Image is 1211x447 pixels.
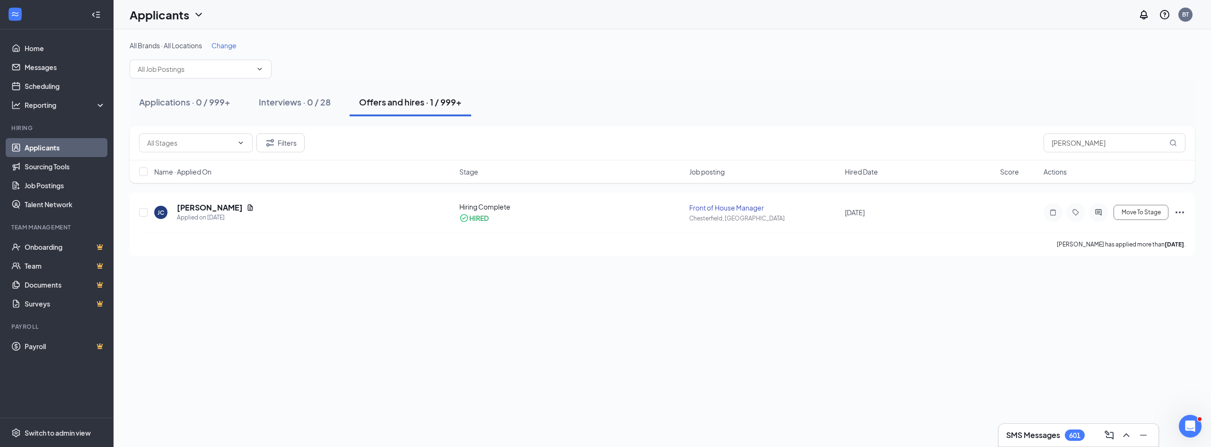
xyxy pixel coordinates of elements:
button: ChevronUp [1119,428,1134,443]
div: Switch to admin view [25,428,91,438]
span: Score [1000,167,1019,176]
svg: Document [246,204,254,211]
div: Interviews · 0 / 28 [259,96,331,108]
svg: ComposeMessage [1104,429,1115,441]
a: Messages [25,58,105,77]
svg: Tag [1070,209,1081,216]
iframe: Intercom live chat [1179,415,1202,438]
svg: QuestionInfo [1159,9,1170,20]
svg: Filter [264,137,276,149]
div: Applied on [DATE] [177,213,254,222]
svg: CheckmarkCircle [459,213,469,223]
div: Hiring [11,124,104,132]
a: Applicants [25,138,105,157]
svg: ActiveChat [1093,209,1104,216]
span: [DATE] [845,208,865,217]
a: PayrollCrown [25,337,105,356]
span: Change [211,41,237,50]
p: [PERSON_NAME] has applied more than . [1057,240,1185,248]
a: Job Postings [25,176,105,195]
svg: Settings [11,428,21,438]
span: Job posting [689,167,725,176]
svg: ChevronDown [237,139,245,147]
div: BT [1182,10,1189,18]
span: Name · Applied On [154,167,211,176]
div: Offers and hires · 1 / 999+ [359,96,462,108]
a: TeamCrown [25,256,105,275]
button: ComposeMessage [1102,428,1117,443]
div: Applications · 0 / 999+ [139,96,230,108]
svg: Note [1047,209,1059,216]
span: All Brands · All Locations [130,41,202,50]
h5: [PERSON_NAME] [177,202,243,213]
span: Stage [459,167,478,176]
svg: Collapse [91,10,101,19]
button: Filter Filters [256,133,305,152]
div: Front of House Manager [689,203,839,212]
svg: Ellipses [1174,207,1185,218]
svg: ChevronUp [1121,429,1132,441]
span: Hired Date [845,167,878,176]
div: HIRED [469,213,489,223]
button: Minimize [1136,428,1151,443]
a: Sourcing Tools [25,157,105,176]
div: JC [158,209,164,217]
svg: Notifications [1138,9,1150,20]
a: Talent Network [25,195,105,214]
svg: WorkstreamLogo [10,9,20,19]
a: Scheduling [25,77,105,96]
div: Hiring Complete [459,202,684,211]
a: OnboardingCrown [25,237,105,256]
svg: Minimize [1138,429,1149,441]
h1: Applicants [130,7,189,23]
div: Payroll [11,323,104,331]
svg: MagnifyingGlass [1169,139,1177,147]
svg: ChevronDown [256,65,263,73]
input: All Job Postings [138,64,252,74]
a: SurveysCrown [25,294,105,313]
span: Move To Stage [1122,209,1161,216]
svg: ChevronDown [193,9,204,20]
h3: SMS Messages [1006,430,1060,440]
button: Move To Stage [1114,205,1168,220]
a: DocumentsCrown [25,275,105,294]
svg: Analysis [11,100,21,110]
div: Reporting [25,100,106,110]
div: Team Management [11,223,104,231]
div: 601 [1069,431,1080,439]
a: Home [25,39,105,58]
input: Search in offers and hires [1044,133,1185,152]
input: All Stages [147,138,233,148]
span: Actions [1044,167,1067,176]
b: [DATE] [1165,241,1184,248]
div: Chesterfield, [GEOGRAPHIC_DATA] [689,214,839,222]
